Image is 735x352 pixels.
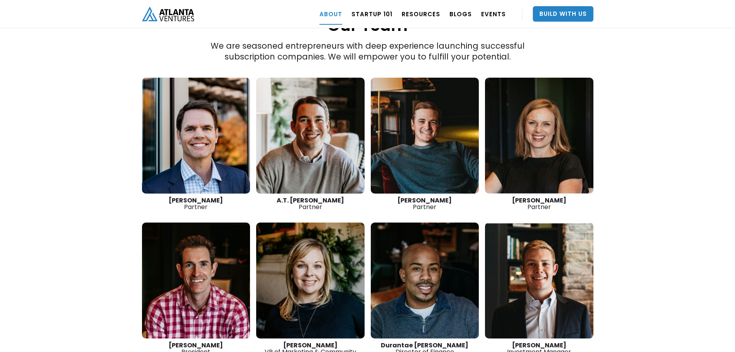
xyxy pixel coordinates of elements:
[512,341,566,350] strong: [PERSON_NAME]
[169,341,223,350] strong: [PERSON_NAME]
[351,3,392,25] a: Startup 101
[481,3,506,25] a: EVENTS
[485,197,593,210] div: Partner
[283,341,338,350] strong: [PERSON_NAME]
[319,3,342,25] a: ABOUT
[381,341,468,350] strong: Durantae [PERSON_NAME]
[397,196,452,205] strong: [PERSON_NAME]
[512,196,566,205] strong: [PERSON_NAME]
[449,3,472,25] a: BLOGS
[371,197,479,210] div: Partner
[533,6,593,22] a: Build With Us
[256,197,365,210] div: Partner
[169,196,223,205] strong: [PERSON_NAME]
[277,196,344,205] strong: A.T. [PERSON_NAME]
[142,197,250,210] div: Partner
[402,3,440,25] a: RESOURCES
